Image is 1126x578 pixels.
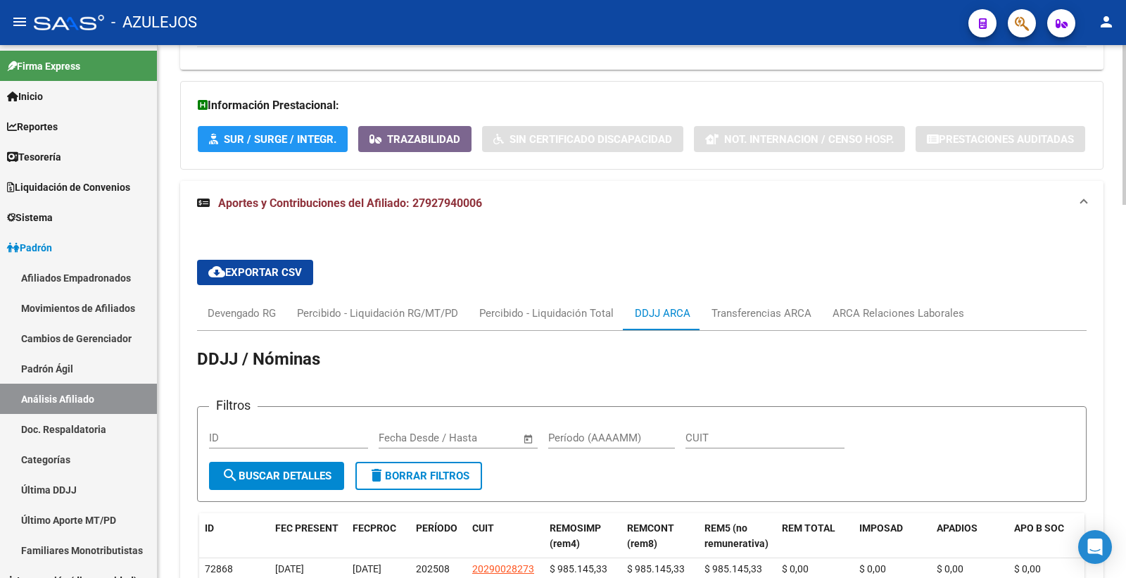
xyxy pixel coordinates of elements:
[939,133,1074,146] span: Prestaciones Auditadas
[776,513,854,560] datatable-header-cell: REM TOTAL
[297,306,458,321] div: Percibido - Liquidación RG/MT/PD
[410,513,467,560] datatable-header-cell: PERÍODO
[416,522,457,534] span: PERÍODO
[7,180,130,195] span: Liquidación de Convenios
[479,306,614,321] div: Percibido - Liquidación Total
[724,133,894,146] span: Not. Internacion / Censo Hosp.
[7,58,80,74] span: Firma Express
[199,513,270,560] datatable-header-cell: ID
[355,462,482,490] button: Borrar Filtros
[7,240,52,256] span: Padrón
[550,563,607,574] span: $ 985.145,33
[627,522,674,550] span: REMCONT (rem8)
[482,126,683,152] button: Sin Certificado Discapacidad
[510,133,672,146] span: Sin Certificado Discapacidad
[550,522,601,550] span: REMOSIMP (rem4)
[467,513,544,560] datatable-header-cell: CUIT
[222,470,331,482] span: Buscar Detalles
[197,349,320,369] span: DDJJ / Nóminas
[270,513,347,560] datatable-header-cell: FEC PRESENT
[205,563,233,574] span: 72868
[448,432,517,444] input: Fecha fin
[699,513,776,560] datatable-header-cell: REM5 (no remunerativa)
[635,306,690,321] div: DDJJ ARCA
[937,563,963,574] span: $ 0,00
[704,522,768,550] span: REM5 (no remunerativa)
[1014,522,1064,534] span: APO B SOC
[387,133,460,146] span: Trazabilidad
[782,563,809,574] span: $ 0,00
[7,119,58,134] span: Reportes
[208,263,225,280] mat-icon: cloud_download
[782,522,835,534] span: REM TOTAL
[218,196,482,210] span: Aportes y Contribuciones del Afiliado: 27927940006
[198,126,348,152] button: SUR / SURGE / INTEGR.
[704,563,762,574] span: $ 985.145,33
[416,563,450,574] span: 202508
[358,126,472,152] button: Trazabilidad
[209,462,344,490] button: Buscar Detalles
[711,306,811,321] div: Transferencias ARCA
[353,522,396,534] span: FECPROC
[368,467,385,484] mat-icon: delete
[1098,13,1115,30] mat-icon: person
[7,210,53,225] span: Sistema
[353,563,381,574] span: [DATE]
[1078,530,1112,564] div: Open Intercom Messenger
[222,467,239,484] mat-icon: search
[7,149,61,165] span: Tesorería
[208,266,302,279] span: Exportar CSV
[859,563,886,574] span: $ 0,00
[111,7,197,38] span: - AZULEJOS
[205,522,214,534] span: ID
[180,181,1103,226] mat-expansion-panel-header: Aportes y Contribuciones del Afiliado: 27927940006
[859,522,903,534] span: IMPOSAD
[197,260,313,285] button: Exportar CSV
[7,89,43,104] span: Inicio
[472,563,534,574] span: 20290028273
[275,522,339,534] span: FEC PRESENT
[275,563,304,574] span: [DATE]
[379,432,436,444] input: Fecha inicio
[833,306,964,321] div: ARCA Relaciones Laborales
[11,13,28,30] mat-icon: menu
[931,513,1008,560] datatable-header-cell: APADIOS
[198,96,1086,115] h3: Información Prestacional:
[621,513,699,560] datatable-header-cell: REMCONT (rem8)
[544,513,621,560] datatable-header-cell: REMOSIMP (rem4)
[521,431,537,447] button: Open calendar
[347,513,410,560] datatable-header-cell: FECPROC
[1014,563,1041,574] span: $ 0,00
[937,522,978,534] span: APADIOS
[1008,513,1086,560] datatable-header-cell: APO B SOC
[854,513,931,560] datatable-header-cell: IMPOSAD
[694,126,905,152] button: Not. Internacion / Censo Hosp.
[209,396,258,415] h3: Filtros
[472,522,494,534] span: CUIT
[368,470,469,482] span: Borrar Filtros
[224,133,336,146] span: SUR / SURGE / INTEGR.
[627,563,685,574] span: $ 985.145,33
[916,126,1085,152] button: Prestaciones Auditadas
[208,306,276,321] div: Devengado RG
